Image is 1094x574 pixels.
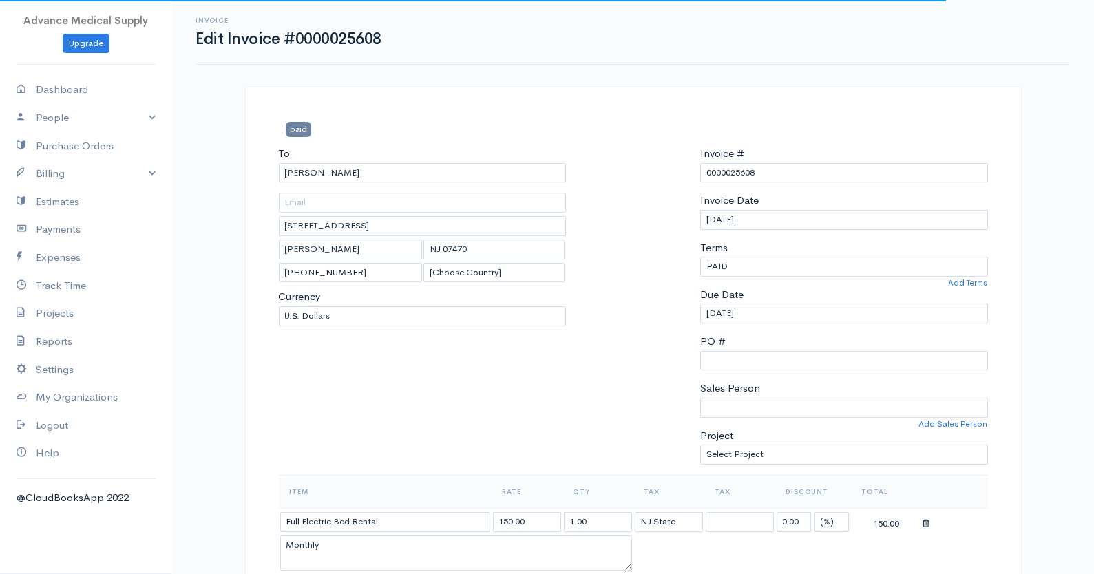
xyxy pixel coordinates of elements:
a: Upgrade [63,34,109,54]
h1: Edit Invoice #0000025608 [196,30,381,47]
input: Zip [279,263,423,283]
th: Total [851,475,922,508]
div: @CloudBooksApp 2022 [17,490,156,506]
h6: Invoice [196,17,381,24]
input: Email [279,193,567,213]
input: State [423,240,565,259]
th: Tax [704,475,775,508]
th: Rate [492,475,562,508]
th: Discount [775,475,851,508]
input: Client Name [279,163,567,183]
label: Invoice Date [700,193,759,209]
a: Add Sales Person [919,418,988,430]
label: PO # [700,334,726,350]
th: Qty [562,475,633,508]
input: City [279,240,423,259]
span: paid [286,122,312,136]
label: Currency [279,289,321,305]
div: 150.00 [852,513,921,531]
label: Sales Person [700,381,760,396]
th: Tax [633,475,704,508]
input: dd-mm-yyyy [700,304,988,323]
input: Address [279,216,567,236]
span: Advance Medical Supply [24,14,149,27]
label: Invoice # [700,146,744,162]
label: Due Date [700,287,744,303]
label: To [279,146,291,162]
th: Item [279,475,492,508]
label: Terms [700,240,728,256]
input: Item Name [280,512,490,532]
input: dd-mm-yyyy [700,210,988,230]
label: Project [700,428,733,444]
a: Add Terms [949,277,988,289]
